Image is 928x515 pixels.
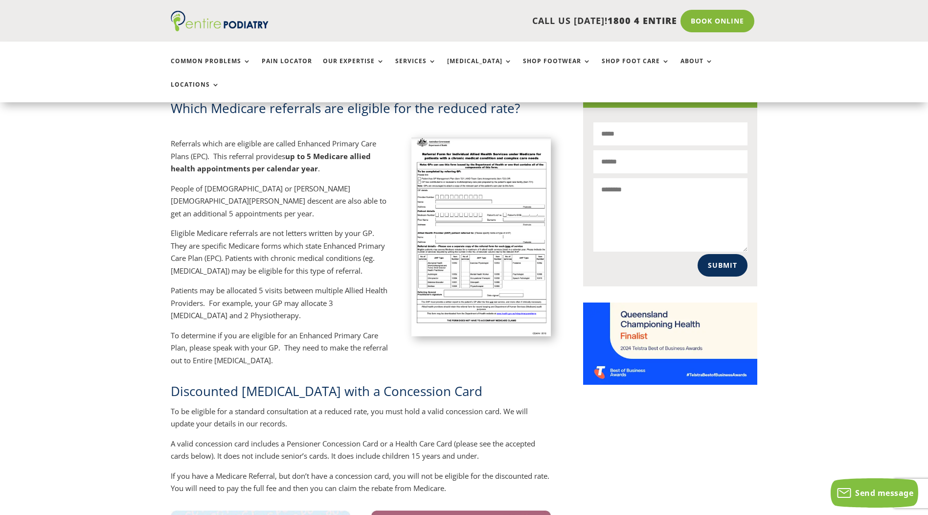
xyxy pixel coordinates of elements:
a: Our Expertise [323,58,385,79]
p: A valid concession card includes a Pensioner Concession Card or a Health Care Card (please see th... [171,438,551,470]
span: Send message [855,488,913,498]
img: logo (1) [171,11,269,31]
button: Send message [831,478,918,508]
a: Shop Foot Care [602,58,670,79]
a: Pain Locator [262,58,312,79]
h2: Discounted [MEDICAL_DATA] with a Concession Card [171,382,551,405]
a: Locations [171,81,220,102]
p: Patients may be allocated 5 visits between multiple Allied Health Providers. For example, your GP... [171,284,391,329]
a: Book Online [680,10,754,32]
a: Entire Podiatry [171,23,269,33]
p: CALL US [DATE]! [306,15,677,27]
h2: Which Medicare referrals are eligible for the reduced rate? [171,99,551,122]
a: Services [395,58,436,79]
p: People of [DEMOGRAPHIC_DATA] or [PERSON_NAME][DEMOGRAPHIC_DATA][PERSON_NAME] descent are also abl... [171,183,391,228]
img: Telstra Business Awards QLD State Finalist - Championing Health Category [583,303,757,385]
a: [MEDICAL_DATA] [447,58,512,79]
p: To be eligible for a standard consultation at a reduced rate, you must hold a valid concession ca... [171,405,551,438]
p: If you have a Medicare Referral, but don’t have a concession card, you will not be eligible for t... [171,470,551,495]
p: To determine if you are eligible for an Enhanced Primary Care Plan, please speak with your GP. Th... [171,329,391,367]
a: Telstra Business Awards QLD State Finalist - Championing Health Category [583,377,757,387]
a: About [680,58,713,79]
p: Referrals which are eligible are called Enhanced Primary Care Plans (EPC). This referral provides . [171,138,391,183]
a: Shop Footwear [523,58,591,79]
p: Eligible Medicare referrals are not letters written by your GP. They are specific Medicare forms ... [171,227,391,284]
span: 1800 4 ENTIRE [608,15,677,26]
img: GP Referral Form for Podiatry and Medicare [411,138,551,336]
a: Common Problems [171,58,251,79]
button: Submit [698,254,747,277]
